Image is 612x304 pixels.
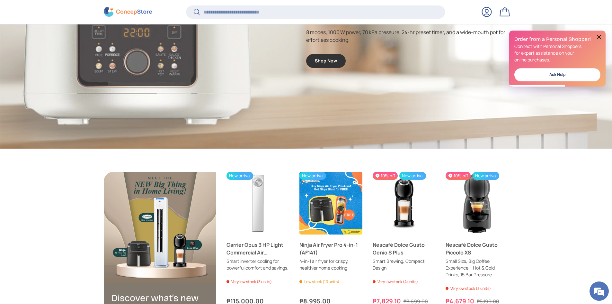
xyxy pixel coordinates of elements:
span: New arrival [473,172,499,180]
a: Ask Help [514,68,600,81]
span: We're online! [37,81,89,146]
p: 8 modes, 1000 W power, 70 kPa pressure, 24‑hr preset timer, and a wide‑mouth pot for effortless c... [306,28,509,44]
span: New arrival [226,172,253,180]
a: Carrier Opus 3 HP Light Commercial Air Conditioner [226,241,289,256]
a: Nescafé Dolce Gusto Genio S Plus [373,241,436,256]
span: New arrival [299,172,326,180]
h2: Discover what’s new [111,292,208,304]
a: Ninja Air Fryer Pro 4-in-1 (AF141) [299,172,362,235]
a: Nescafé Dolce Gusto Genio S Plus [373,172,436,235]
span: 10% off [373,172,398,180]
span: 10% off [446,172,471,180]
a: Carrier Opus 3 HP Light Commercial Air Conditioner [226,172,289,235]
a: Ninja Air Fryer Pro 4-in-1 (AF141) [299,241,362,256]
span: New arrival [399,172,426,180]
h2: Order from a Personal Shopper! [514,36,600,43]
a: Nescafé Dolce Gusto Piccolo XS [446,241,509,256]
p: Connect with Personal Shoppers for expert assistance on your online purchases. [514,43,600,63]
a: Nescafé Dolce Gusto Piccolo XS [446,172,509,235]
div: Minimize live chat window [105,3,121,19]
img: ConcepStore [104,7,152,17]
textarea: Type your message and hit 'Enter' [3,176,122,198]
a: Shop Now [306,54,346,68]
div: Chat with us now [33,36,108,44]
a: Discover what’s new [104,172,216,284]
